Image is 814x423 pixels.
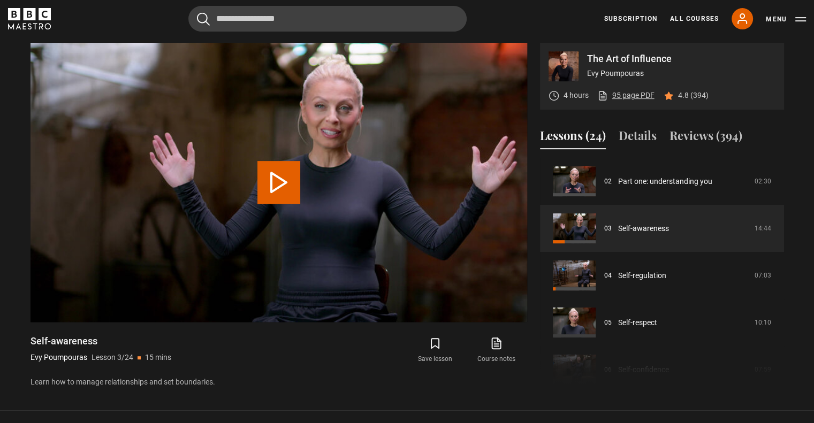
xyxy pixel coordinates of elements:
button: Reviews (394) [670,127,742,149]
button: Toggle navigation [766,14,806,25]
p: Lesson 3/24 [92,352,133,363]
button: Lessons (24) [540,127,606,149]
a: Self-awareness [618,223,669,234]
a: Subscription [604,14,657,24]
p: Evy Poumpouras [31,352,87,363]
p: 4.8 (394) [678,90,709,101]
a: Course notes [466,335,527,366]
p: 4 hours [564,90,589,101]
p: Evy Poumpouras [587,68,775,79]
p: 15 mins [145,352,171,363]
p: The Art of Influence [587,54,775,64]
button: Submit the search query [197,12,210,26]
input: Search [188,6,467,32]
button: Details [619,127,657,149]
button: Save lesson [405,335,466,366]
button: Play Lesson Self-awareness [257,161,300,204]
a: Part one: understanding you [618,176,712,187]
a: Self-respect [618,317,657,328]
h1: Self-awareness [31,335,171,348]
svg: BBC Maestro [8,8,51,29]
a: 95 page PDF [597,90,655,101]
a: Self-regulation [618,270,666,281]
p: Learn how to manage relationships and set boundaries. [31,376,527,388]
a: All Courses [670,14,719,24]
video-js: Video Player [31,43,527,322]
